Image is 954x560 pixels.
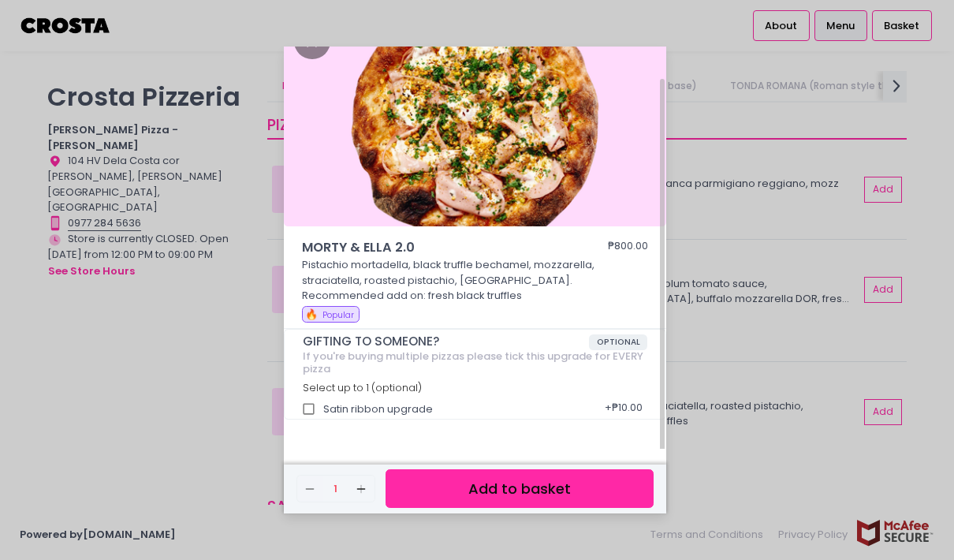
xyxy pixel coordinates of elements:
[386,469,654,508] button: Add to basket
[589,334,648,350] span: OPTIONAL
[599,394,647,424] div: + ₱10.00
[302,257,649,304] p: Pistachio mortadella, black truffle bechamel, mozzarella, straciatella, roasted pistachio, [GEOGR...
[305,307,318,322] span: 🔥
[302,238,562,257] span: MORTY & ELLA 2.0
[322,309,354,321] span: Popular
[303,350,648,375] div: If you're buying multiple pizzas please tick this upgrade for EVERY pizza
[608,238,648,257] div: ₱800.00
[284,12,666,226] img: MORTY & ELLA 2.0
[303,334,589,349] span: GIFTING TO SOMEONE?
[303,381,422,394] span: Select up to 1 (optional)
[294,32,330,48] button: Close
